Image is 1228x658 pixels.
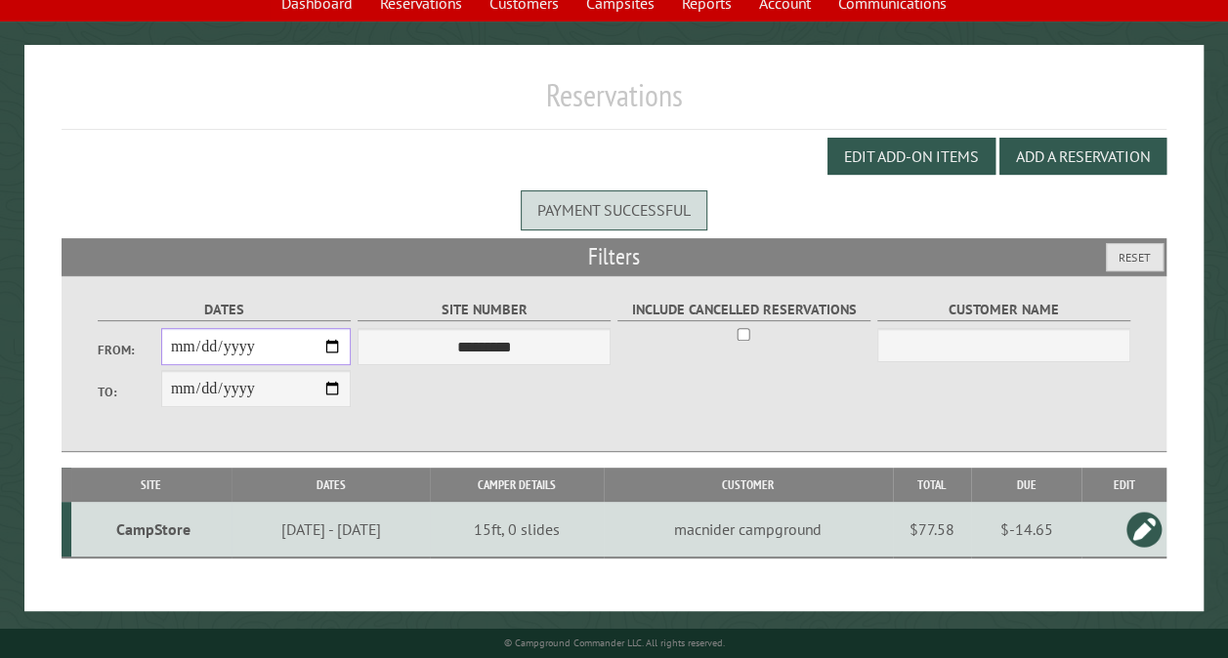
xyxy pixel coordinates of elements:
td: 15ft, 0 slides [430,502,603,557]
div: [DATE] - [DATE] [234,519,427,539]
label: Customer Name [877,299,1130,321]
td: $77.58 [893,502,971,557]
button: Reset [1106,243,1164,271]
label: Dates [98,299,351,321]
small: © Campground Commander LLC. All rights reserved. [504,637,725,649]
th: Due [971,468,1081,502]
th: Camper Details [430,468,603,502]
h1: Reservations [62,76,1166,130]
button: Edit Add-on Items [827,138,995,175]
th: Site [71,468,232,502]
label: Site Number [358,299,611,321]
td: $-14.65 [971,502,1081,557]
label: Include Cancelled Reservations [617,299,870,321]
th: Dates [232,468,431,502]
label: To: [98,383,161,401]
h2: Filters [62,238,1166,275]
td: macnider campground [604,502,893,557]
label: From: [98,341,161,359]
th: Edit [1081,468,1166,502]
div: Payment successful [521,190,707,229]
button: Add a Reservation [999,138,1166,175]
th: Customer [604,468,893,502]
div: CampStore [79,519,229,539]
th: Total [893,468,971,502]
